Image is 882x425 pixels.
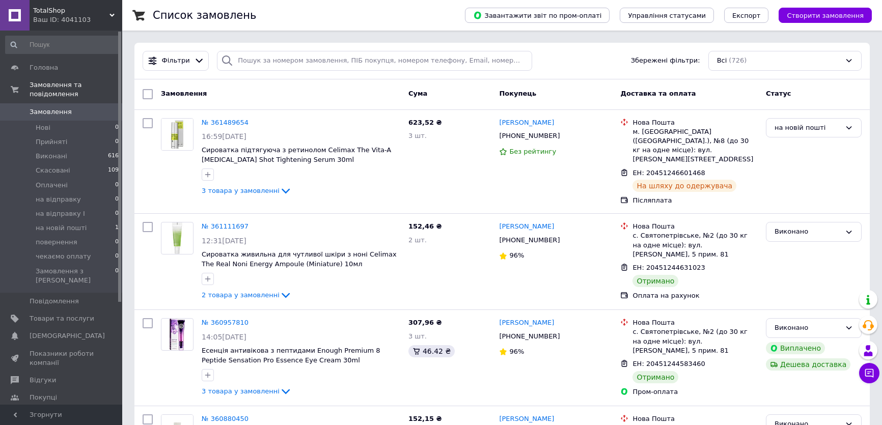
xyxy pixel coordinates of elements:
span: Збережені фільтри: [631,56,700,66]
div: 46.42 ₴ [408,345,455,357]
span: 3 шт. [408,132,427,139]
span: 3 шт. [408,332,427,340]
span: 152,46 ₴ [408,222,442,230]
span: 3 товара у замовленні [202,387,280,395]
div: Виконано [775,323,841,333]
a: 3 товара у замовленні [202,387,292,395]
span: Скасовані [36,166,70,175]
div: Отримано [632,275,678,287]
a: [PERSON_NAME] [499,414,554,424]
span: Замовлення та повідомлення [30,80,122,99]
a: [PERSON_NAME] [499,118,554,128]
span: 0 [115,238,119,247]
span: Фільтри [162,56,190,66]
div: Оплата на рахунок [632,291,758,300]
button: Чат з покупцем [859,363,879,383]
a: Есенція антивікова з пептидами Enough Premium 8 Peptide Sensation Pro Essence Eye Cream 30ml [202,347,380,364]
div: Нова Пошта [632,118,758,127]
span: Відгуки [30,376,56,385]
a: Створити замовлення [768,11,872,19]
span: 0 [115,181,119,190]
div: с. Святопетрівське, №2 (до 30 кг на одне місце): вул. [PERSON_NAME], 5 прим. 81 [632,231,758,259]
span: 16:59[DATE] [202,132,246,140]
span: Виконані [36,152,67,161]
span: Без рейтингу [509,148,556,155]
span: 0 [115,195,119,204]
span: Головна [30,63,58,72]
button: Експорт [724,8,769,23]
span: 14:05[DATE] [202,333,246,341]
div: [PHONE_NUMBER] [497,234,562,247]
span: на відправку [36,195,81,204]
span: 96% [509,348,524,355]
span: Замовлення [30,107,72,117]
span: 3 товара у замовленні [202,187,280,194]
input: Пошук за номером замовлення, ПІБ покупця, номером телефону, Email, номером накладної [217,51,532,71]
span: 0 [115,137,119,147]
a: 2 товара у замовленні [202,291,292,299]
div: Дешева доставка [766,358,850,371]
span: 2 шт. [408,236,427,244]
a: Фото товару [161,222,194,254]
span: 12:31[DATE] [202,237,246,245]
a: Сироватка підтягуюча з ретинолом Celimax The Vita-A [MEDICAL_DATA] Shot Tightening Serum 30ml [202,146,391,163]
a: Фото товару [161,118,194,151]
span: Замовлення [161,90,207,97]
h1: Список замовлень [153,9,256,21]
span: (726) [729,56,747,64]
a: Сироватка живильна для чутливої шкіри з ноні Celimax The Real Noni Energy Ampoule (Miniature) 10мл [202,250,397,268]
span: ЕН: 20451244631023 [632,264,705,271]
a: 3 товара у замовленні [202,187,292,194]
a: № 361111697 [202,222,249,230]
span: TotalShop [33,6,109,15]
img: Фото товару [161,119,193,150]
span: 152,15 ₴ [408,415,442,422]
a: Фото товару [161,318,194,351]
div: Виплачено [766,342,825,354]
span: Доставка та оплата [620,90,696,97]
span: 307,96 ₴ [408,319,442,326]
div: Ваш ID: 4041103 [33,15,122,24]
div: м. [GEOGRAPHIC_DATA] ([GEOGRAPHIC_DATA].), №8 (до 30 кг на одне місце): вул. [PERSON_NAME][STREET... [632,127,758,164]
span: Покупці [30,393,57,402]
div: [PHONE_NUMBER] [497,129,562,143]
span: чекаємо оплату [36,252,91,261]
span: 1 [115,223,119,233]
span: ЕН: 20451244583460 [632,360,705,367]
button: Завантажити звіт по пром-оплаті [465,8,610,23]
span: на новій пошті [36,223,87,233]
span: 0 [115,267,119,285]
span: Всі [717,56,727,66]
span: Завантажити звіт по пром-оплаті [473,11,601,20]
span: Показники роботи компанії [30,349,94,367]
div: Отримано [632,371,678,383]
span: 0 [115,252,119,261]
div: Післяплата [632,196,758,205]
button: Створити замовлення [779,8,872,23]
div: На шляху до одержувача [632,180,736,192]
div: Нова Пошта [632,318,758,327]
a: [PERSON_NAME] [499,318,554,328]
div: Нова Пошта [632,222,758,231]
a: № 360957810 [202,319,249,326]
span: 96% [509,251,524,259]
span: Товари та послуги [30,314,94,323]
span: Прийняті [36,137,67,147]
a: № 361489654 [202,119,249,126]
span: Управління статусами [628,12,706,19]
span: Повідомлення [30,297,79,306]
button: Управління статусами [620,8,714,23]
span: ЕН: 20451246601468 [632,169,705,177]
div: Нова Пошта [632,414,758,423]
a: № 360880450 [202,415,249,422]
span: Замовлення з [PERSON_NAME] [36,267,115,285]
span: Статус [766,90,791,97]
span: Покупець [499,90,536,97]
div: с. Святопетрівське, №2 (до 30 кг на одне місце): вул. [PERSON_NAME], 5 прим. 81 [632,327,758,355]
span: Cума [408,90,427,97]
span: Оплачені [36,181,68,190]
div: Пром-оплата [632,387,758,396]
